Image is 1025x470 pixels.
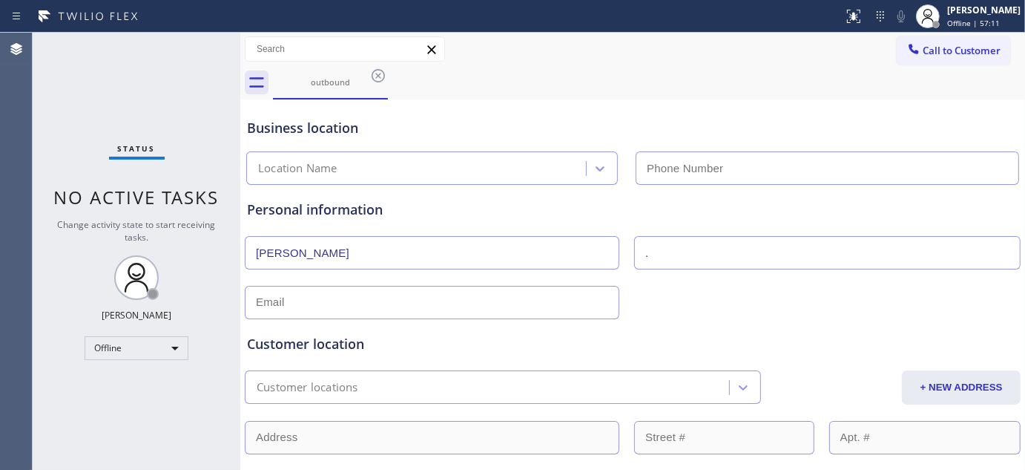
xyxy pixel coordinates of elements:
span: Call to Customer [923,44,1001,57]
div: [PERSON_NAME] [102,309,171,322]
span: Offline | 57:11 [947,18,1000,28]
div: outbound [274,76,386,88]
button: Call to Customer [897,36,1010,65]
span: Change activity state to start receiving tasks. [58,218,216,244]
div: Business location [247,118,1018,138]
input: Phone Number [636,151,1019,185]
div: Location Name [258,160,337,177]
input: Email [245,286,619,319]
button: + NEW ADDRESS [902,371,1021,405]
button: Mute [891,6,912,27]
div: Customer location [247,334,1018,354]
div: Personal information [247,200,1018,220]
input: Address [245,421,619,454]
span: Status [118,143,156,154]
div: Offline [85,336,188,360]
input: Search [245,37,444,61]
span: No active tasks [54,185,220,209]
div: [PERSON_NAME] [947,4,1021,16]
input: First Name [245,236,619,270]
input: Street # [634,421,814,454]
div: Customer locations [257,379,358,396]
input: Last Name [634,236,1021,270]
input: Apt. # [829,421,1021,454]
